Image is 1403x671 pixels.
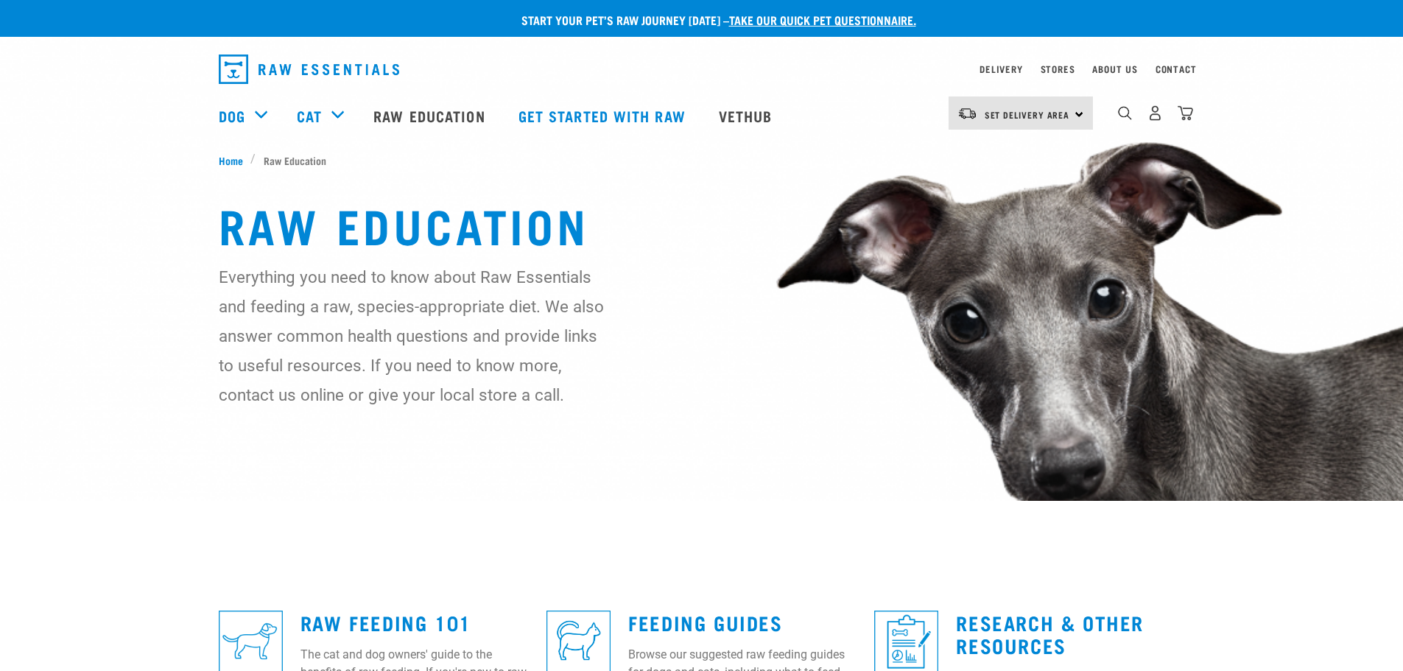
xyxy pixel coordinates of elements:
[219,55,399,84] img: Raw Essentials Logo
[704,86,791,145] a: Vethub
[1147,105,1163,121] img: user.png
[297,105,322,127] a: Cat
[957,107,977,120] img: van-moving.png
[985,112,1070,117] span: Set Delivery Area
[300,616,471,628] a: Raw Feeding 101
[219,152,243,168] span: Home
[219,152,251,168] a: Home
[628,616,782,628] a: Feeding Guides
[956,616,1144,650] a: Research & Other Resources
[980,66,1022,71] a: Delivery
[207,49,1197,90] nav: dropdown navigation
[219,105,245,127] a: Dog
[359,86,503,145] a: Raw Education
[219,197,1185,250] h1: Raw Education
[504,86,704,145] a: Get started with Raw
[219,262,605,410] p: Everything you need to know about Raw Essentials and feeding a raw, species-appropriate diet. We ...
[1041,66,1075,71] a: Stores
[1178,105,1193,121] img: home-icon@2x.png
[729,16,916,23] a: take our quick pet questionnaire.
[219,152,1185,168] nav: breadcrumbs
[1118,106,1132,120] img: home-icon-1@2x.png
[1156,66,1197,71] a: Contact
[1092,66,1137,71] a: About Us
